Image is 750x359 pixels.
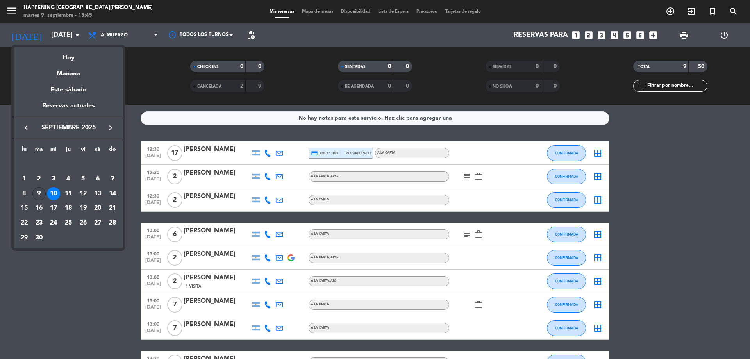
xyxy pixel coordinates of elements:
td: 16 de septiembre de 2025 [32,201,46,216]
td: 26 de septiembre de 2025 [76,216,91,230]
td: 8 de septiembre de 2025 [17,186,32,201]
div: 22 [18,216,31,230]
i: keyboard_arrow_right [106,123,115,132]
div: 15 [18,202,31,215]
td: 21 de septiembre de 2025 [105,201,120,216]
td: 3 de septiembre de 2025 [46,171,61,186]
td: 10 de septiembre de 2025 [46,186,61,201]
div: 6 [91,172,104,186]
td: 1 de septiembre de 2025 [17,171,32,186]
div: 4 [62,172,75,186]
div: Mañana [14,63,123,79]
div: 7 [106,172,119,186]
td: 5 de septiembre de 2025 [76,171,91,186]
div: 13 [91,187,104,200]
td: 14 de septiembre de 2025 [105,186,120,201]
div: Este sábado [14,79,123,101]
button: keyboard_arrow_right [104,123,118,133]
div: 21 [106,202,119,215]
th: miércoles [46,145,61,157]
div: 9 [32,187,46,200]
div: 30 [32,231,46,245]
div: 5 [77,172,90,186]
td: 9 de septiembre de 2025 [32,186,46,201]
div: 24 [47,216,60,230]
td: 28 de septiembre de 2025 [105,216,120,230]
div: 25 [62,216,75,230]
td: 25 de septiembre de 2025 [61,216,76,230]
div: 14 [106,187,119,200]
div: 17 [47,202,60,215]
i: keyboard_arrow_left [21,123,31,132]
td: 29 de septiembre de 2025 [17,230,32,245]
div: 27 [91,216,104,230]
td: 30 de septiembre de 2025 [32,230,46,245]
div: 18 [62,202,75,215]
td: 17 de septiembre de 2025 [46,201,61,216]
td: 18 de septiembre de 2025 [61,201,76,216]
td: 15 de septiembre de 2025 [17,201,32,216]
td: 11 de septiembre de 2025 [61,186,76,201]
div: 10 [47,187,60,200]
td: 2 de septiembre de 2025 [32,171,46,186]
div: Hoy [14,47,123,63]
button: keyboard_arrow_left [19,123,33,133]
th: martes [32,145,46,157]
div: 19 [77,202,90,215]
span: septiembre 2025 [33,123,104,133]
td: 4 de septiembre de 2025 [61,171,76,186]
div: 26 [77,216,90,230]
div: 3 [47,172,60,186]
div: 2 [32,172,46,186]
th: viernes [76,145,91,157]
th: lunes [17,145,32,157]
div: 20 [91,202,104,215]
div: 29 [18,231,31,245]
th: sábado [91,145,105,157]
div: 23 [32,216,46,230]
th: jueves [61,145,76,157]
div: 11 [62,187,75,200]
td: 23 de septiembre de 2025 [32,216,46,230]
td: 19 de septiembre de 2025 [76,201,91,216]
td: 22 de septiembre de 2025 [17,216,32,230]
th: domingo [105,145,120,157]
td: SEP. [17,157,120,171]
td: 27 de septiembre de 2025 [91,216,105,230]
div: 1 [18,172,31,186]
td: 12 de septiembre de 2025 [76,186,91,201]
td: 13 de septiembre de 2025 [91,186,105,201]
div: 12 [77,187,90,200]
td: 20 de septiembre de 2025 [91,201,105,216]
div: 16 [32,202,46,215]
td: 7 de septiembre de 2025 [105,171,120,186]
td: 24 de septiembre de 2025 [46,216,61,230]
div: 8 [18,187,31,200]
div: Reservas actuales [14,101,123,117]
div: 28 [106,216,119,230]
td: 6 de septiembre de 2025 [91,171,105,186]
